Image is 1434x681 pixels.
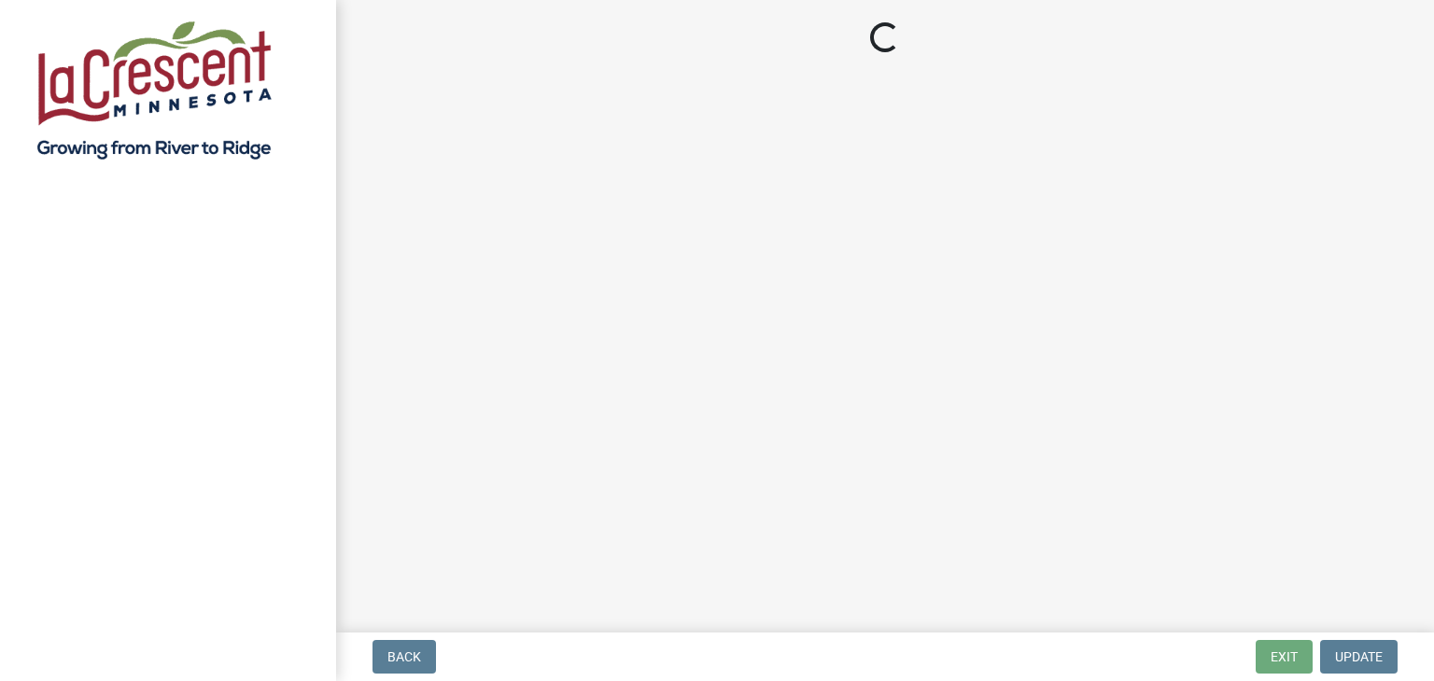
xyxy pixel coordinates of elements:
button: Back [373,640,436,674]
button: Exit [1256,640,1313,674]
span: Update [1335,649,1383,664]
span: Back [387,649,421,664]
img: City of La Crescent, Minnesota [37,20,272,160]
button: Update [1320,640,1398,674]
